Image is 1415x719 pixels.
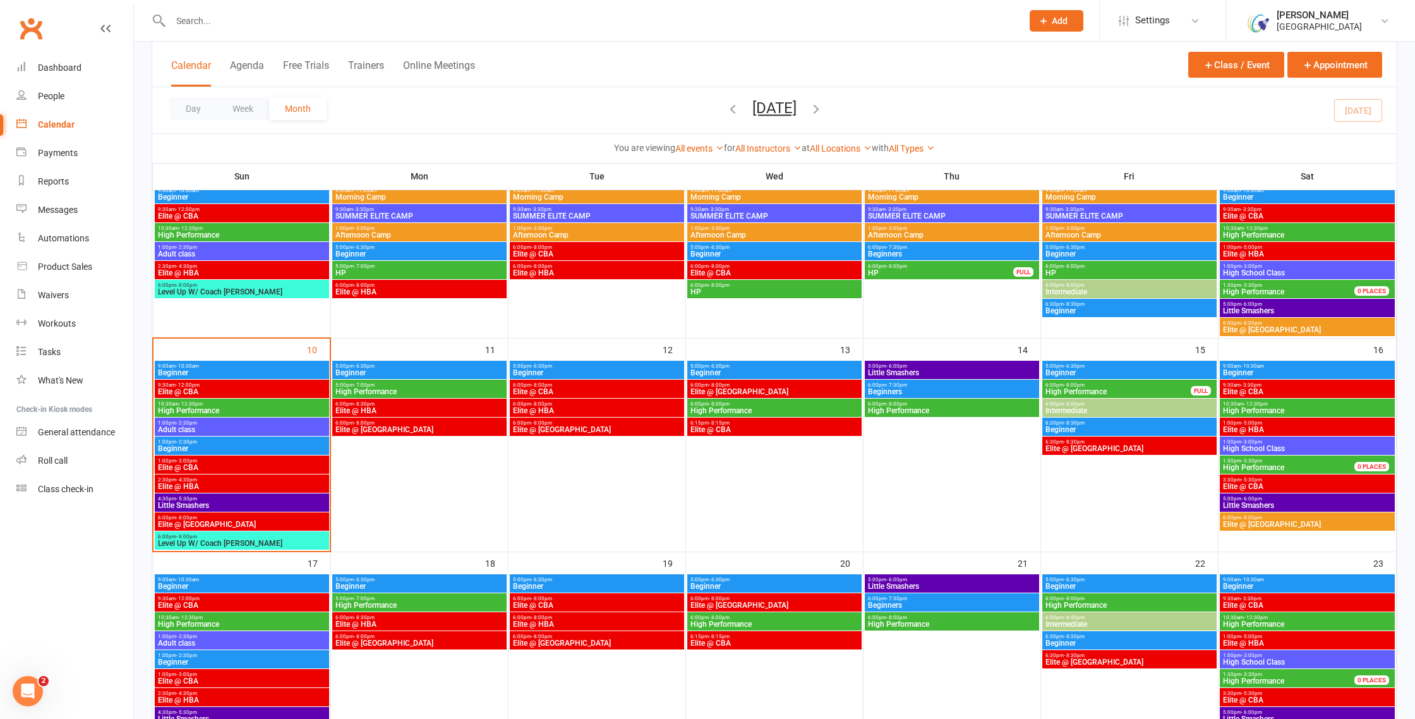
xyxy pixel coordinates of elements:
div: Automations [38,233,89,243]
a: [PERSON_NAME] [1190,345,1267,365]
div: Messages [38,205,78,215]
div: [EMAIL_ADDRESS][DOMAIN_NAME] [1166,292,1318,308]
div: Payments [38,148,78,158]
a: Class kiosk mode [16,475,133,504]
a: Clubworx [15,13,47,44]
div: Workouts [38,318,76,329]
div: What's New [38,375,83,385]
a: Tasks [16,338,133,366]
div: [EMAIL_ADDRESS][DOMAIN_NAME] [1166,255,1318,272]
div: 4 [1340,155,1354,169]
div: Reports [38,176,69,186]
div: Waivers [38,290,69,300]
div: Roll call [38,456,68,466]
div: Attendees [1141,154,1200,171]
a: What's New [16,366,133,395]
a: Payments [16,139,133,167]
a: People [16,82,133,111]
a: Roll call [16,447,133,475]
div: Calendar [38,119,75,130]
span: at [STREET_ADDRESS] [1252,112,1366,126]
div: [PERSON_NAME][EMAIL_ADDRESS][DOMAIN_NAME] [1166,329,1391,345]
iframe: Intercom live chat [13,676,43,706]
div: People [38,91,64,101]
div: Notes [1141,464,1175,481]
div: Product Sales [38,262,92,272]
a: [PERSON_NAME] [1190,235,1267,255]
div: [EMAIL_ADDRESS][DOMAIN_NAME] [1166,365,1318,382]
a: [PERSON_NAME] [1190,308,1267,329]
div: Tasks [38,347,61,357]
a: Product Sales [16,253,133,281]
span: with [PERSON_NAME] [1141,112,1252,126]
a: Calendar [16,111,133,139]
span: 2 [39,676,49,686]
a: Workouts [16,310,133,338]
a: [PERSON_NAME] [1190,272,1267,292]
a: Waivers [16,281,133,310]
a: Messages [16,196,133,224]
div: General attendance [38,427,115,437]
a: Automations [16,224,133,253]
button: Class kiosk mode [1141,54,1258,77]
a: Reports [16,167,133,196]
a: Dashboard [16,54,133,82]
div: Dashboard [38,63,81,73]
button: Roll call [1268,54,1346,77]
a: General attendance kiosk mode [16,418,133,447]
div: Class check-in [38,484,93,494]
